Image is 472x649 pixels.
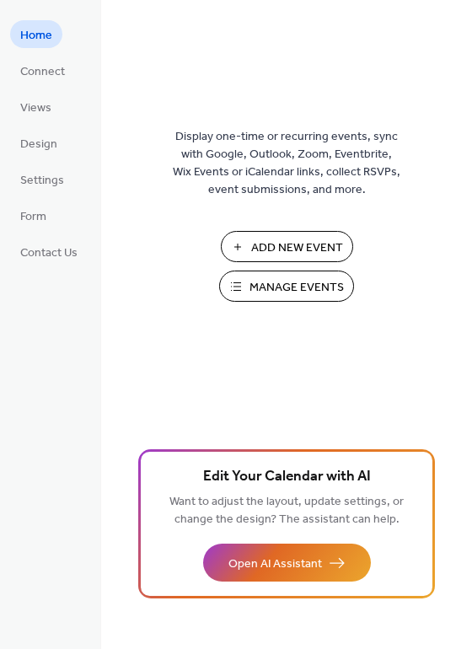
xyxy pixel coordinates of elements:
a: Contact Us [10,238,88,265]
button: Add New Event [221,231,353,262]
span: Edit Your Calendar with AI [203,465,371,489]
span: Home [20,27,52,45]
a: Design [10,129,67,157]
span: Manage Events [249,279,344,297]
a: Form [10,201,56,229]
a: Home [10,20,62,48]
span: Connect [20,63,65,81]
span: Form [20,208,46,226]
span: Settings [20,172,64,190]
span: Design [20,136,57,153]
span: Display one-time or recurring events, sync with Google, Outlook, Zoom, Eventbrite, Wix Events or ... [173,128,400,199]
span: Contact Us [20,244,78,262]
a: Settings [10,165,74,193]
span: Want to adjust the layout, update settings, or change the design? The assistant can help. [169,491,404,531]
a: Views [10,93,62,121]
span: Views [20,99,51,117]
a: Connect [10,56,75,84]
span: Add New Event [251,239,343,257]
span: Open AI Assistant [228,555,322,573]
button: Open AI Assistant [203,544,371,582]
button: Manage Events [219,271,354,302]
